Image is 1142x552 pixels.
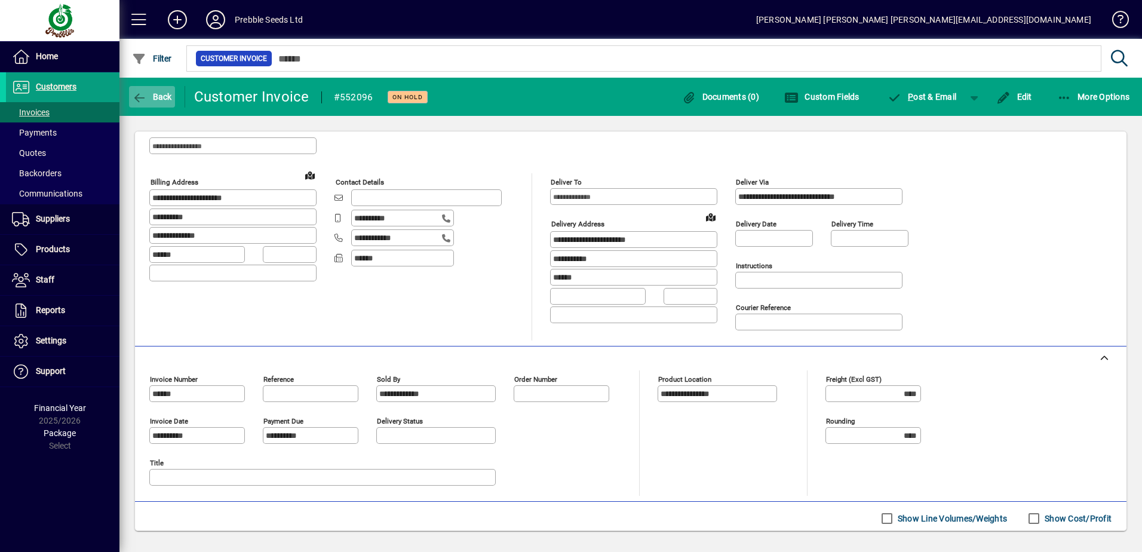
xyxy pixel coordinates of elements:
[36,82,76,91] span: Customers
[6,296,119,326] a: Reports
[736,220,776,228] mat-label: Delivery date
[263,417,303,425] mat-label: Payment due
[201,53,267,65] span: Customer Invoice
[36,305,65,315] span: Reports
[129,48,175,69] button: Filter
[895,513,1007,525] label: Show Line Volumes/Weights
[6,163,119,183] a: Backorders
[132,92,172,102] span: Back
[756,10,1091,29] div: [PERSON_NAME] [PERSON_NAME] [PERSON_NAME][EMAIL_ADDRESS][DOMAIN_NAME]
[197,9,235,30] button: Profile
[12,128,57,137] span: Payments
[908,92,913,102] span: P
[993,86,1035,108] button: Edit
[736,303,791,312] mat-label: Courier Reference
[1057,92,1130,102] span: More Options
[826,375,882,384] mat-label: Freight (excl GST)
[12,108,50,117] span: Invoices
[36,214,70,223] span: Suppliers
[34,403,86,413] span: Financial Year
[377,375,400,384] mat-label: Sold by
[36,51,58,61] span: Home
[6,122,119,143] a: Payments
[235,10,303,29] div: Prebble Seeds Ltd
[36,366,66,376] span: Support
[44,428,76,438] span: Package
[300,165,320,185] a: View on map
[6,143,119,163] a: Quotes
[150,375,198,384] mat-label: Invoice number
[6,235,119,265] a: Products
[6,204,119,234] a: Suppliers
[681,92,759,102] span: Documents (0)
[150,459,164,467] mat-label: Title
[377,417,423,425] mat-label: Delivery status
[334,88,373,107] div: #552096
[701,207,720,226] a: View on map
[679,86,762,108] button: Documents (0)
[1054,86,1133,108] button: More Options
[514,375,557,384] mat-label: Order number
[36,275,54,284] span: Staff
[194,87,309,106] div: Customer Invoice
[6,102,119,122] a: Invoices
[1042,513,1112,525] label: Show Cost/Profit
[551,178,582,186] mat-label: Deliver To
[6,326,119,356] a: Settings
[736,178,769,186] mat-label: Deliver via
[12,148,46,158] span: Quotes
[36,244,70,254] span: Products
[826,417,855,425] mat-label: Rounding
[119,86,185,108] app-page-header-button: Back
[158,9,197,30] button: Add
[831,220,873,228] mat-label: Delivery time
[150,417,188,425] mat-label: Invoice date
[12,168,62,178] span: Backorders
[6,357,119,387] a: Support
[736,262,772,270] mat-label: Instructions
[784,92,859,102] span: Custom Fields
[6,265,119,295] a: Staff
[882,86,963,108] button: Post & Email
[36,336,66,345] span: Settings
[392,93,423,101] span: On hold
[12,189,82,198] span: Communications
[658,375,711,384] mat-label: Product location
[996,92,1032,102] span: Edit
[888,92,957,102] span: ost & Email
[781,86,862,108] button: Custom Fields
[263,375,294,384] mat-label: Reference
[129,86,175,108] button: Back
[6,183,119,204] a: Communications
[6,42,119,72] a: Home
[132,54,172,63] span: Filter
[1103,2,1127,41] a: Knowledge Base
